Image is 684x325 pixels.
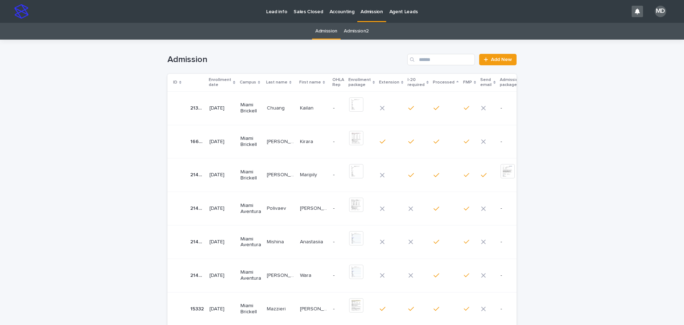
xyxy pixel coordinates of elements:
p: - [333,273,343,279]
p: [DATE] [209,306,234,312]
p: [DATE] [209,205,234,212]
p: [DATE] [209,139,234,145]
p: - [333,105,343,111]
p: 21465 [190,204,205,212]
p: - [501,273,525,279]
p: Wara [300,271,313,279]
input: Search [407,54,475,65]
div: MD [655,6,666,17]
p: Mariano Adrian [300,305,329,312]
p: - [333,139,343,145]
p: Mishina [267,238,285,245]
p: Chuang [267,104,286,111]
p: [PERSON_NAME] [300,204,329,212]
tr: 2148521485 [DATE]Miami Aventura[PERSON_NAME][PERSON_NAME] WaraWara -- [167,259,536,292]
p: 21345 [190,104,205,111]
p: Miami Brickell [240,169,261,181]
p: FMP [463,78,472,86]
p: Miami Aventura [240,203,261,215]
p: Last name [266,78,287,86]
p: Quenta Quispe [267,271,296,279]
p: 16614 [190,137,205,145]
p: - [333,172,343,178]
a: Admission2 [344,23,369,40]
p: - [333,239,343,245]
p: Send email [480,76,492,89]
tr: 2146521465 [DATE]Miami AventuraPolivaevPolivaev [PERSON_NAME][PERSON_NAME] -- [167,192,536,225]
p: [DATE] [209,239,234,245]
p: - [333,205,343,212]
p: - [501,239,525,245]
p: Mazzieri [267,305,287,312]
p: Miami Aventura [240,269,261,281]
p: Kailan [300,104,315,111]
p: OHLA Rep [332,76,344,89]
tr: 2134521345 [DATE]Miami BrickellChuangChuang KailanKailan -- [167,91,536,125]
p: [DATE] [209,105,234,111]
p: First name [299,78,321,86]
tr: 2143221432 [DATE]Miami Brickell[PERSON_NAME][PERSON_NAME] MaripilyMaripily - [167,158,536,192]
p: - [501,139,525,145]
h1: Admission [167,55,404,65]
tr: 2148221482 [DATE]Miami AventuraMishinaMishina AnastasiiaAnastasiia -- [167,225,536,259]
p: Maripily [300,171,318,178]
p: - [501,306,525,312]
p: 21432 [190,171,205,178]
p: Kirara [300,137,315,145]
img: stacker-logo-s-only.png [14,4,28,19]
p: Cruz Concepcion [267,171,296,178]
p: - [501,105,525,111]
p: Polivaev [267,204,287,212]
p: 21482 [190,238,205,245]
p: Admission package [500,76,521,89]
p: 15332 [190,305,205,312]
p: 21485 [190,271,205,279]
p: Miami Aventura [240,236,261,248]
p: Processed [433,78,455,86]
a: Add New [479,54,517,65]
p: Miami Brickell [240,102,261,114]
tr: 1661416614 [DATE]Miami Brickell[PERSON_NAME][PERSON_NAME] KiraraKirara -- [167,125,536,158]
p: - [333,306,343,312]
p: Enrollment package [348,76,371,89]
span: Add New [491,57,512,62]
p: Enrollment date [209,76,231,89]
p: Anastasiia [300,238,325,245]
p: Extension [379,78,399,86]
p: Miami Brickell [240,136,261,148]
p: ID [173,78,177,86]
p: - [501,205,525,212]
p: [DATE] [209,273,234,279]
a: Admission [315,23,337,40]
p: Campus [240,78,256,86]
p: I-20 required [408,76,425,89]
p: [DATE] [209,172,234,178]
p: [PERSON_NAME] [267,137,296,145]
p: Miami Brickell [240,303,261,315]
